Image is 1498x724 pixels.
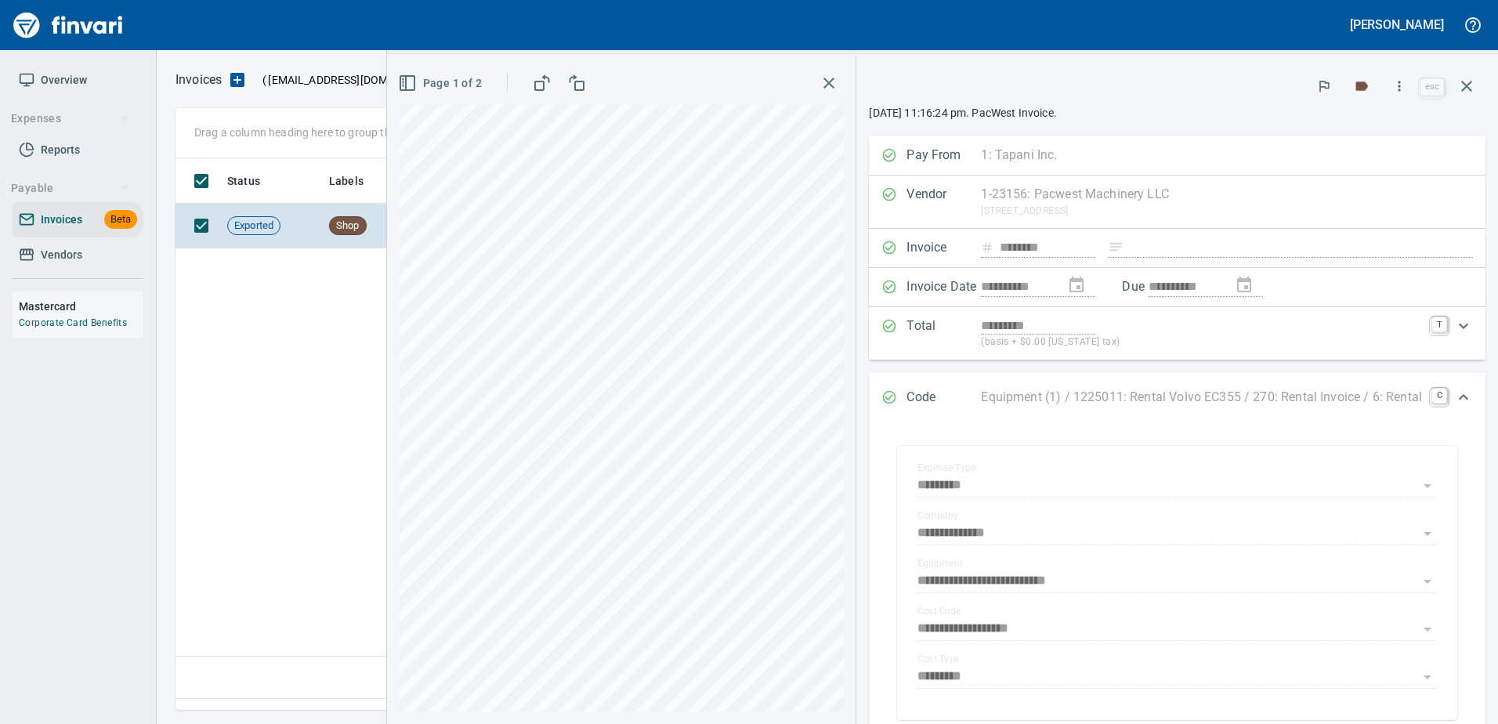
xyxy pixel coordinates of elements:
h6: Mastercard [19,298,143,315]
span: Shop [330,219,366,233]
p: Equipment (1) / 1225011: Rental Volvo EC355 / 270: Rental Invoice / 6: Rental [981,388,1422,407]
span: Labels [329,172,384,190]
h5: [PERSON_NAME] [1350,16,1444,33]
span: Exported [228,219,280,233]
p: Invoices [175,71,222,89]
a: InvoicesBeta [13,202,143,237]
nav: breadcrumb [175,71,222,89]
label: Company [917,511,958,520]
label: Equipment [917,559,963,568]
span: [EMAIL_ADDRESS][DOMAIN_NAME] [266,72,447,88]
button: Labels [1344,69,1379,103]
p: ( ) [253,72,451,88]
button: Payable [5,174,136,203]
span: Labels [329,172,364,190]
p: (basis + $0.00 [US_STATE] tax) [981,335,1422,350]
p: [DATE] 11:16:24 pm. PacWest Invoice. [869,105,1485,121]
label: Expense Type [917,463,975,472]
span: Beta [104,211,137,229]
a: T [1431,317,1447,332]
p: Code [906,388,981,408]
span: Status [227,172,260,190]
span: Overview [41,71,87,90]
p: Total [906,317,981,350]
button: Expenses [5,104,136,133]
button: Page 1 of 2 [395,69,488,98]
span: Status [227,172,280,190]
a: Corporate Card Benefits [19,317,127,328]
span: Invoices [41,210,82,230]
a: Vendors [13,237,143,273]
a: esc [1420,78,1444,96]
span: Page 1 of 2 [401,74,482,93]
button: More [1382,69,1417,103]
span: Reports [41,140,80,160]
button: Upload an Invoice [222,71,253,89]
button: [PERSON_NAME] [1346,13,1448,37]
span: Expenses [11,109,129,129]
div: Expand [869,372,1485,424]
a: C [1431,388,1447,404]
p: Drag a column heading here to group the table [194,125,424,140]
label: Cost Code [917,606,961,616]
img: Finvari [9,6,127,44]
button: Flag [1307,69,1341,103]
a: Reports [13,132,143,168]
a: Overview [13,63,143,98]
label: Cost Type [917,654,960,664]
span: Vendors [41,245,82,265]
span: Payable [11,179,129,198]
div: Expand [869,307,1485,360]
